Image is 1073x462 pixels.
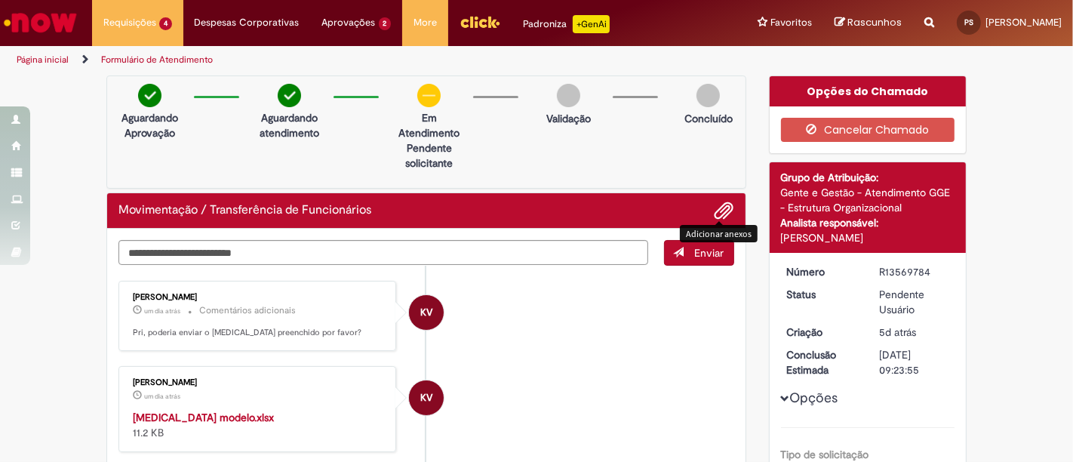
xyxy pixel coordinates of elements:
div: R13569784 [879,264,949,279]
h2: Movimentação / Transferência de Funcionários Histórico de tíquete [118,204,371,217]
button: Enviar [664,240,734,266]
dt: Número [776,264,869,279]
p: Aguardando Aprovação [113,110,186,140]
a: Página inicial [17,54,69,66]
div: Padroniza [523,15,610,33]
span: Aprovações [322,15,376,30]
div: Pendente Usuário [879,287,949,317]
div: [DATE] 09:23:55 [879,347,949,377]
span: um dia atrás [144,306,180,316]
span: Enviar [695,246,724,260]
small: Comentários adicionais [199,304,296,317]
span: Despesas Corporativas [195,15,300,30]
a: Formulário de Atendimento [101,54,213,66]
span: KV [420,380,432,416]
p: +GenAi [573,15,610,33]
dt: Conclusão Estimada [776,347,869,377]
p: Pri, poderia enviar o [MEDICAL_DATA] preenchido por favor? [133,327,384,339]
div: Opções do Chamado [770,76,967,106]
time: 29/09/2025 09:08:14 [144,306,180,316]
a: [MEDICAL_DATA] modelo.xlsx [133,411,274,424]
p: Aguardando atendimento [253,110,326,140]
span: 5d atrás [879,325,916,339]
p: Concluído [684,111,733,126]
div: Analista responsável: [781,215,955,230]
time: 29/09/2025 09:08:03 [144,392,180,401]
dt: Criação [776,325,869,340]
p: Validação [546,111,591,126]
div: [PERSON_NAME] [781,230,955,245]
span: 4 [159,17,172,30]
img: click_logo_yellow_360x200.png [460,11,500,33]
button: Adicionar anexos [715,201,734,220]
div: [PERSON_NAME] [133,293,384,302]
span: KV [420,294,432,331]
dt: Status [776,287,869,302]
b: Tipo de solicitação [781,448,869,461]
img: ServiceNow [2,8,79,38]
ul: Trilhas de página [11,46,704,74]
span: More [414,15,437,30]
div: Karine Vieira [409,295,444,330]
span: 2 [379,17,392,30]
a: Rascunhos [835,16,902,30]
p: Pendente solicitante [392,140,466,171]
img: check-circle-green.png [278,84,301,107]
div: Adicionar anexos [680,225,758,242]
p: Em Atendimento [392,110,466,140]
img: check-circle-green.png [138,84,161,107]
div: Gente e Gestão - Atendimento GGE - Estrutura Organizacional [781,185,955,215]
div: Grupo de Atribuição: [781,170,955,185]
span: Rascunhos [847,15,902,29]
img: img-circle-grey.png [557,84,580,107]
div: 11.2 KB [133,410,384,440]
span: um dia atrás [144,392,180,401]
div: Karine Vieira [409,380,444,415]
span: Favoritos [770,15,812,30]
img: circle-minus.png [417,84,441,107]
div: 26/09/2025 10:30:49 [879,325,949,340]
span: Requisições [103,15,156,30]
span: [PERSON_NAME] [985,16,1062,29]
div: [PERSON_NAME] [133,378,384,387]
time: 26/09/2025 10:30:49 [879,325,916,339]
img: img-circle-grey.png [696,84,720,107]
span: PS [964,17,973,27]
textarea: Digite sua mensagem aqui... [118,240,648,265]
button: Cancelar Chamado [781,118,955,142]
